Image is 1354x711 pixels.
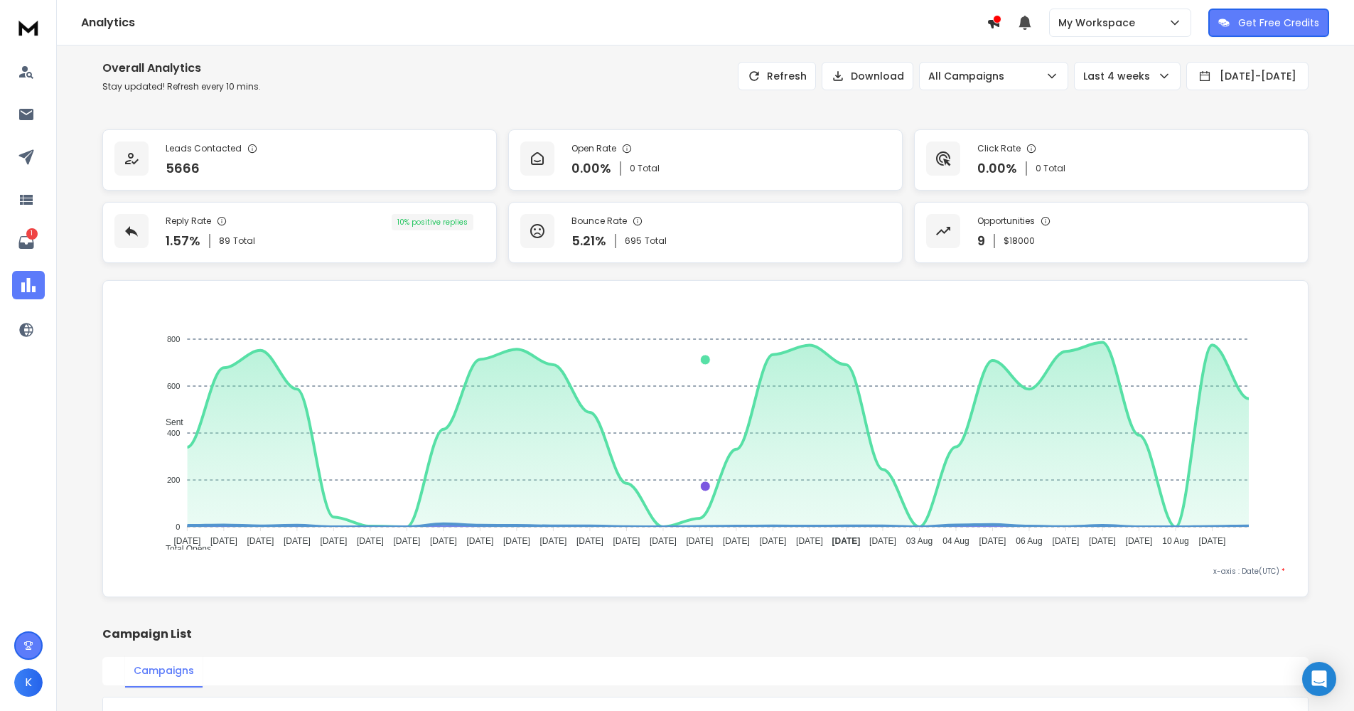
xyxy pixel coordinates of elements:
p: Click Rate [977,143,1021,154]
tspan: 06 Aug [1016,536,1042,546]
p: 0 Total [630,163,660,174]
p: 0.00 % [977,159,1017,178]
div: 10 % positive replies [392,214,473,230]
p: $ 18000 [1004,235,1035,247]
p: 5666 [166,159,200,178]
a: Open Rate0.00%0 Total [508,129,903,191]
tspan: 200 [167,476,180,484]
p: My Workspace [1058,16,1141,30]
span: 695 [625,235,642,247]
p: Open Rate [571,143,616,154]
p: Refresh [767,69,807,83]
tspan: [DATE] [687,536,714,546]
tspan: [DATE] [832,536,861,546]
tspan: [DATE] [247,536,274,546]
p: Bounce Rate [571,215,627,227]
tspan: 800 [167,335,180,343]
button: K [14,668,43,697]
button: Get Free Credits [1208,9,1329,37]
tspan: [DATE] [284,536,311,546]
p: Stay updated! Refresh every 10 mins. [102,81,261,92]
a: Click Rate0.00%0 Total [914,129,1309,191]
tspan: 04 Aug [942,536,969,546]
span: Sent [155,417,183,427]
tspan: [DATE] [466,536,493,546]
tspan: [DATE] [1089,536,1116,546]
tspan: [DATE] [796,536,823,546]
tspan: [DATE] [1053,536,1080,546]
p: Download [851,69,904,83]
p: Last 4 weeks [1083,69,1156,83]
span: 89 [219,235,230,247]
tspan: [DATE] [173,536,200,546]
tspan: [DATE] [430,536,457,546]
div: Open Intercom Messenger [1302,662,1336,696]
button: Campaigns [125,655,203,688]
p: Reply Rate [166,215,211,227]
a: Reply Rate1.57%89Total10% positive replies [102,202,497,263]
tspan: 400 [167,429,180,437]
tspan: [DATE] [979,536,1006,546]
tspan: [DATE] [613,536,640,546]
tspan: [DATE] [210,536,237,546]
tspan: [DATE] [393,536,420,546]
span: Total Opens [155,544,211,554]
img: logo [14,14,43,41]
h1: Analytics [81,14,987,31]
tspan: [DATE] [1126,536,1153,546]
button: Download [822,62,913,90]
tspan: [DATE] [357,536,384,546]
tspan: 10 Aug [1163,536,1189,546]
p: x-axis : Date(UTC) [126,566,1285,577]
p: 0.00 % [571,159,611,178]
tspan: [DATE] [760,536,787,546]
tspan: 0 [176,523,180,531]
tspan: [DATE] [320,536,347,546]
tspan: [DATE] [503,536,530,546]
button: Refresh [738,62,816,90]
tspan: [DATE] [869,536,896,546]
a: Opportunities9$18000 [914,202,1309,263]
p: 5.21 % [571,231,606,251]
tspan: [DATE] [576,536,603,546]
span: Total [645,235,667,247]
p: 1.57 % [166,231,200,251]
p: 1 [26,228,38,240]
tspan: [DATE] [1199,536,1226,546]
tspan: [DATE] [539,536,566,546]
p: All Campaigns [928,69,1010,83]
p: Get Free Credits [1238,16,1319,30]
tspan: 03 Aug [906,536,933,546]
p: Leads Contacted [166,143,242,154]
p: 0 Total [1036,163,1065,174]
tspan: 600 [167,382,180,390]
a: Leads Contacted5666 [102,129,497,191]
h1: Overall Analytics [102,60,261,77]
span: Total [233,235,255,247]
button: [DATE]-[DATE] [1186,62,1309,90]
tspan: [DATE] [650,536,677,546]
a: 1 [12,228,41,257]
a: Bounce Rate5.21%695Total [508,202,903,263]
h2: Campaign List [102,626,1309,643]
p: 9 [977,231,985,251]
tspan: [DATE] [723,536,750,546]
p: Opportunities [977,215,1035,227]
